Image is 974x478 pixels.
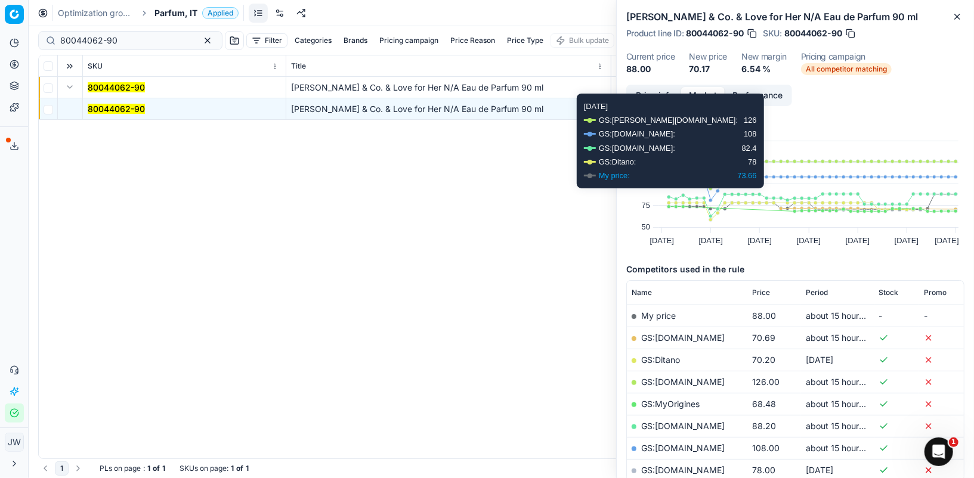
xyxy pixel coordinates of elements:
[202,7,239,19] span: Applied
[5,433,24,452] button: JW
[38,461,85,476] nav: pagination
[638,158,650,167] text: 125
[63,59,77,73] button: Expand all
[806,355,833,365] span: [DATE]
[626,63,675,75] dd: 88.00
[806,377,880,387] span: about 15 hours ago
[628,87,681,104] button: Price info
[784,27,842,39] span: 80044062-90
[638,179,650,188] text: 100
[846,236,870,245] text: [DATE]
[681,87,725,104] button: Market
[752,377,780,387] span: 126.00
[38,461,52,476] button: Go to previous page
[686,27,744,39] span: 80044062-90
[626,29,684,38] span: Product line ID :
[100,464,165,473] div: :
[154,7,197,19] span: Parfum, IT
[797,236,821,245] text: [DATE]
[71,461,85,476] button: Go to next page
[748,236,772,245] text: [DATE]
[100,464,141,473] span: PLs on page
[806,399,880,409] span: about 15 hours ago
[763,29,782,38] span: SKU :
[874,305,919,327] td: -
[641,421,725,431] a: GS:[DOMAIN_NAME]
[626,263,964,275] h5: Competitors used in the rule
[88,82,145,94] button: 80044062-90
[650,236,674,245] text: [DATE]
[752,288,770,297] span: Price
[642,222,650,231] text: 50
[689,52,727,61] dt: New price
[88,104,145,114] mark: 80044062-90
[752,443,780,453] span: 108.00
[246,33,287,48] button: Filter
[806,333,880,343] span: about 15 hours ago
[641,355,680,365] a: GS:Ditano
[154,7,239,19] span: Parfum, ITApplied
[895,236,919,245] text: [DATE]
[339,33,372,48] button: Brands
[801,63,892,75] span: All competitor matching
[88,103,145,115] button: 80044062-90
[642,201,650,210] text: 75
[236,464,243,473] strong: of
[632,288,652,297] span: Name
[626,10,964,24] h2: [PERSON_NAME] & Co. & Love for Her N/A Eau de Parfum 90 ml
[5,433,23,451] span: JW
[153,464,160,473] strong: of
[641,333,725,343] a: GS:[DOMAIN_NAME]
[291,104,543,114] span: [PERSON_NAME] & Co. & Love for Her N/A Eau de Parfum 90 ml
[689,63,727,75] dd: 70.17
[801,52,892,61] dt: Pricing campaign
[55,461,69,476] button: 1
[638,136,650,145] text: 150
[291,61,306,71] span: Title
[641,311,676,321] span: My price
[752,465,775,475] span: 78.00
[806,465,833,475] span: [DATE]
[60,35,191,46] input: Search by SKU or title
[924,437,953,466] iframe: Intercom live chat
[935,236,959,245] text: [DATE]
[752,333,775,343] span: 70.69
[806,443,880,453] span: about 15 hours ago
[806,288,828,297] span: Period
[919,305,964,327] td: -
[641,443,725,453] a: GS:[DOMAIN_NAME]
[58,7,239,19] nav: breadcrumb
[725,87,790,104] button: Performance
[752,421,776,431] span: 88.20
[949,437,958,447] span: 1
[290,33,336,48] button: Categories
[88,61,103,71] span: SKU
[502,33,548,48] button: Price Type
[88,82,145,92] mark: 80044062-90
[752,311,776,321] span: 88.00
[626,52,675,61] dt: Current price
[246,464,249,473] strong: 1
[147,464,150,473] strong: 1
[231,464,234,473] strong: 1
[58,7,134,19] a: Optimization groups
[806,311,880,321] span: about 15 hours ago
[806,421,880,431] span: about 15 hours ago
[641,399,700,409] a: GS:MyOrigines
[162,464,165,473] strong: 1
[446,33,500,48] button: Price Reason
[752,355,775,365] span: 70.20
[924,288,947,297] span: Promo
[551,33,614,48] button: Bulk update
[180,464,228,473] span: SKUs on page :
[63,80,77,94] button: Expand
[741,52,787,61] dt: New margin
[291,82,543,92] span: [PERSON_NAME] & Co. & Love for Her N/A Eau de Parfum 90 ml
[699,236,723,245] text: [DATE]
[375,33,443,48] button: Pricing campaign
[879,288,899,297] span: Stock
[741,63,787,75] dd: 6.54 %
[752,399,776,409] span: 68.48
[641,465,725,475] a: GS:[DOMAIN_NAME]
[626,118,964,130] h5: Price history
